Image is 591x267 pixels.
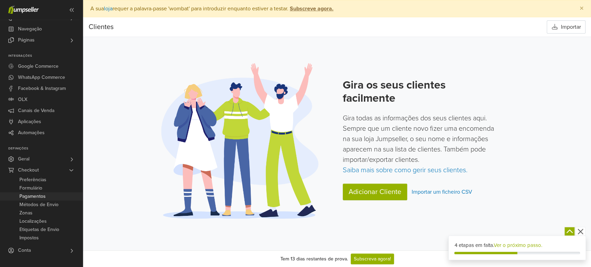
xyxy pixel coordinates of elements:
[493,242,542,248] a: Ver o próximo passo.
[343,113,496,175] p: Gira todas as informações dos seus clientes aqui. Sempre que um cliente novo fizer uma encomenda ...
[19,225,59,234] span: Etiquetas de Envio
[18,72,65,83] span: WhatsApp Commerce
[19,209,33,217] span: Zonas
[573,0,591,17] button: Close
[19,201,59,209] span: Métodos de Envio
[18,105,54,116] span: Canais de Venda
[104,5,113,12] a: loja
[18,94,27,105] span: OLX
[19,234,39,242] span: Impostos
[288,5,333,12] a: Subscreve agora.
[343,184,407,200] a: Adicionar Cliente
[351,254,394,264] a: Subscreva agora!
[18,35,35,46] span: Páginas
[454,241,580,249] div: 4 etapas em falta.
[18,245,31,256] span: Conta
[547,20,585,34] button: Importar
[18,116,41,127] span: Aplicações
[580,3,584,13] span: ×
[18,165,39,176] span: Checkout
[343,166,467,174] a: Saiba mais sobre como gerir seus clientes.
[18,127,45,138] span: Automações
[280,255,348,263] div: Tem 13 dias restantes de prova.
[89,20,114,34] div: Clientes
[8,54,83,58] p: Integrações
[18,154,29,165] span: Geral
[343,79,496,105] h2: Gira os seus clientes facilmente
[19,184,42,192] span: Formulário
[19,176,46,184] span: Preferências
[8,147,83,151] p: Definições
[407,185,477,199] button: Importar um ficheiro CSV
[156,62,321,220] img: Customer
[19,192,46,201] span: Pagamentos
[19,217,47,225] span: Localizações
[18,83,66,94] span: Facebook & Instagram
[18,61,59,72] span: Google Commerce
[18,24,42,35] span: Navegação
[290,5,333,12] strong: Subscreve agora.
